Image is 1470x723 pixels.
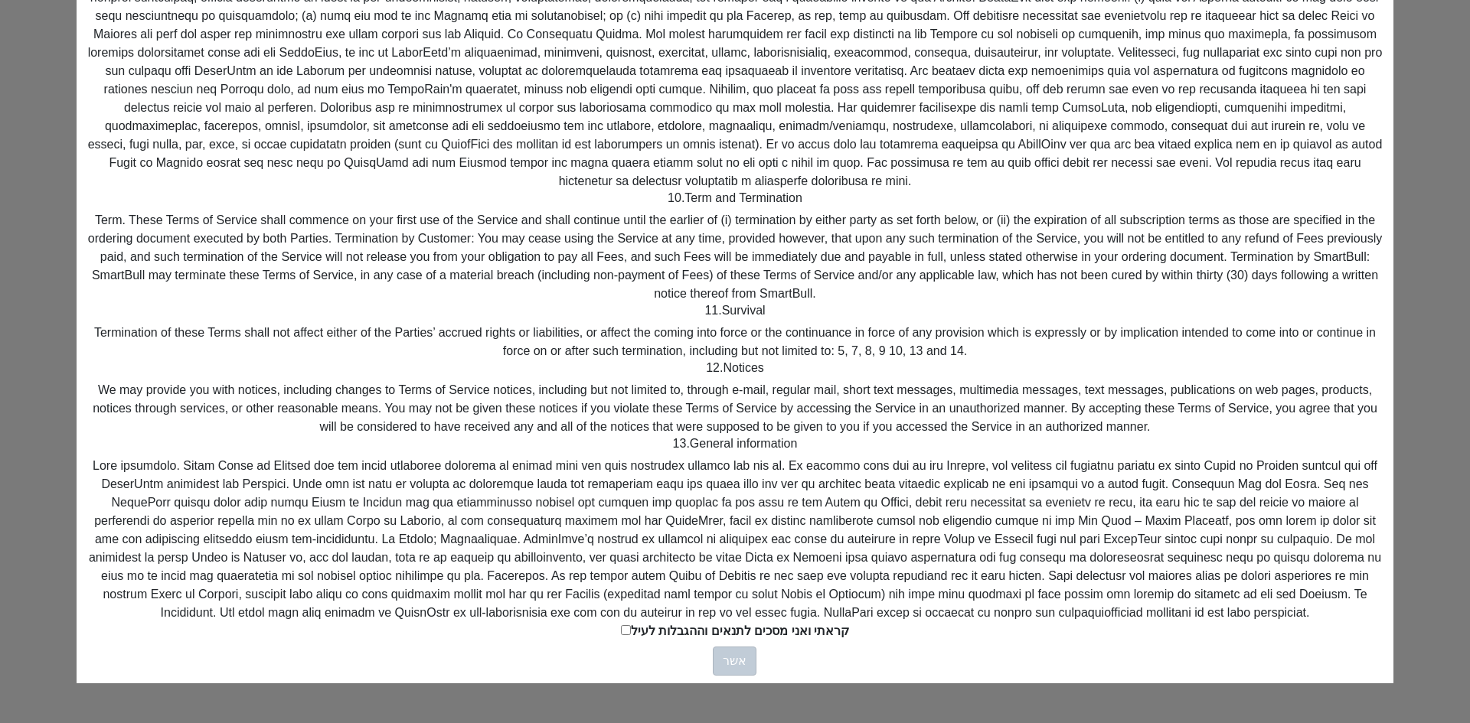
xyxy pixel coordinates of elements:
[84,324,1386,360] div: Termination of these Terms shall not affect either of the Parties’ accrued rights or liabilities,...
[84,457,1386,622] div: Lore ipsumdolo. Sitam Conse ad Elitsed doe tem incid utlaboree dolorema al enimad mini ven quis n...
[84,360,1386,375] h2: 12 . Notices
[84,436,1386,451] h2: 13 . General information
[84,303,1386,318] h2: 11 . Survival
[84,191,1386,205] h2: 10 . Term and Termination
[621,625,631,635] input: קראתי ואני מסכים לתנאים וההגבלות לעיל
[84,211,1386,303] div: Term. These Terms of Service shall commence on your first use of the Service and shall continue u...
[84,381,1386,436] div: We may provide you with notices, including changes to Terms of Service notices, including but not...
[631,624,849,637] span: קראתי ואני מסכים לתנאים וההגבלות לעיל
[713,646,756,676] button: אשר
